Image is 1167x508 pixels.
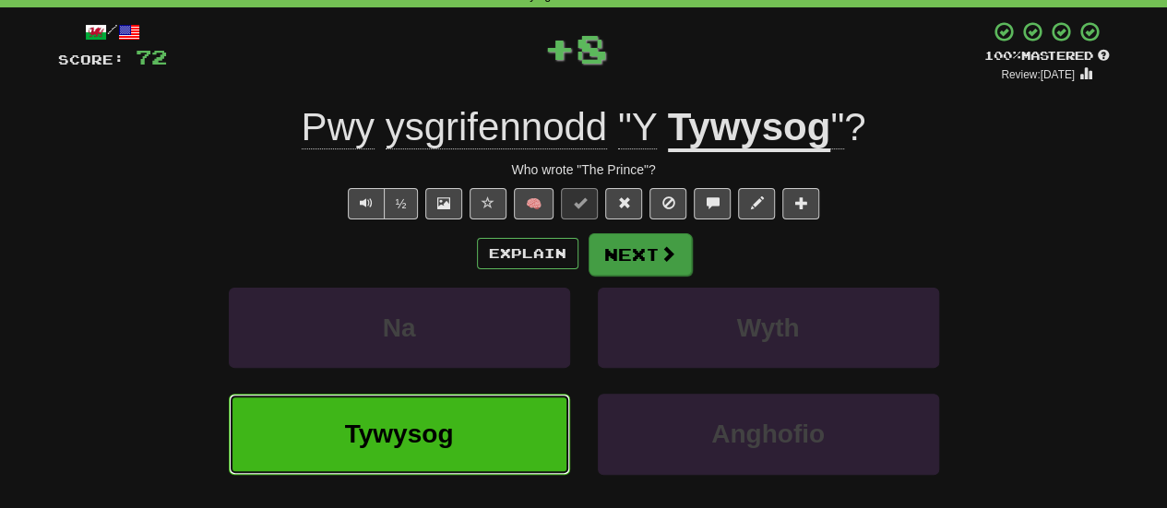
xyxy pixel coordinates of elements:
[514,188,554,219] button: 🧠
[737,313,800,342] span: Wyth
[384,188,419,219] button: ½
[830,105,844,149] span: "
[984,48,1021,63] span: 100 %
[136,45,167,68] span: 72
[425,188,462,219] button: Show image (alt+x)
[589,233,692,276] button: Next
[694,188,731,219] button: Discuss sentence (alt+u)
[383,313,416,342] span: Na
[348,188,385,219] button: Play sentence audio (ctl+space)
[605,188,642,219] button: Reset to 0% Mastered (alt+r)
[618,105,657,149] span: "Y
[58,52,125,67] span: Score:
[386,105,608,149] span: ysgrifennodd
[984,48,1110,65] div: Mastered
[229,394,570,474] button: Tywysog
[576,25,608,71] span: 8
[344,188,419,219] div: Text-to-speech controls
[58,20,167,43] div: /
[477,238,578,269] button: Explain
[543,20,576,76] span: +
[711,419,825,448] span: Anghofio
[561,188,598,219] button: Set this sentence to 100% Mastered (alt+m)
[830,105,865,149] span: ?
[345,419,454,448] span: Tywysog
[598,394,939,474] button: Anghofio
[738,188,775,219] button: Edit sentence (alt+d)
[668,105,831,152] u: Tywysog
[302,105,375,149] span: Pwy
[229,288,570,368] button: Na
[782,188,819,219] button: Add to collection (alt+a)
[1001,68,1075,81] small: Review: [DATE]
[598,288,939,368] button: Wyth
[470,188,506,219] button: Favorite sentence (alt+f)
[649,188,686,219] button: Ignore sentence (alt+i)
[58,160,1110,179] div: Who wrote "The Prince"?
